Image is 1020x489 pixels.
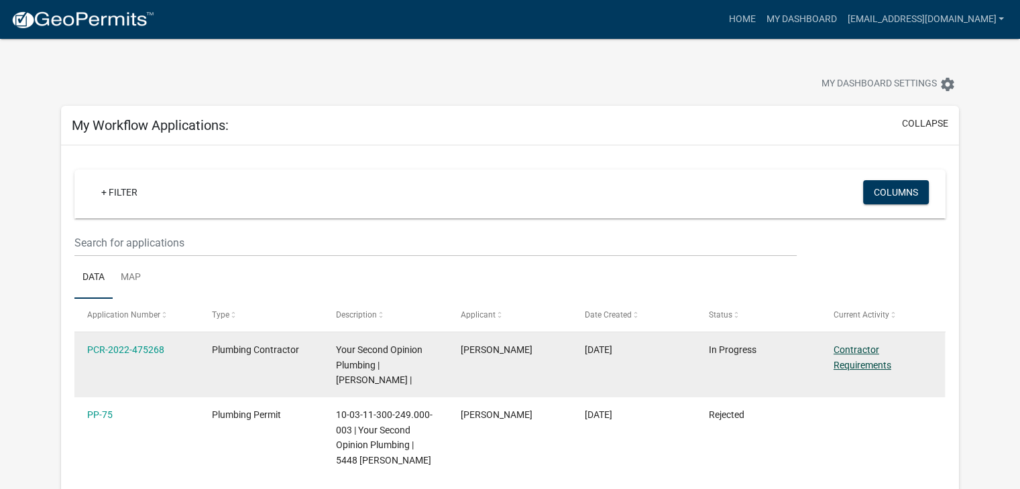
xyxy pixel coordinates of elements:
datatable-header-cell: Current Activity [821,299,945,331]
datatable-header-cell: Type [199,299,323,331]
span: Date Created [585,310,632,320]
span: Description [336,310,377,320]
a: PP-75 [87,409,113,420]
span: Status [709,310,732,320]
span: My Dashboard Settings [821,76,937,92]
a: PCR-2022-475268 [87,344,164,355]
a: + Filter [91,180,148,204]
a: Contractor Requirements [834,344,891,370]
a: Home [723,7,760,32]
a: My Dashboard [760,7,842,32]
span: 10-03-11-300-249.000-003 | Your Second Opinion Plumbing | 5448 HAWTHORN GLEN [336,409,433,466]
span: Current Activity [834,310,889,320]
datatable-header-cell: Status [696,299,820,331]
span: Type [212,310,229,320]
button: My Dashboard Settingssettings [811,71,966,97]
datatable-header-cell: Date Created [572,299,696,331]
span: In Progress [709,344,756,355]
span: 09/08/2025 [585,344,612,355]
datatable-header-cell: Description [323,299,447,331]
datatable-header-cell: Application Number [74,299,199,331]
i: settings [940,76,956,92]
span: Application Number [87,310,160,320]
span: Your Second Opinion Plumbing | Jerry Newkirk | [336,344,422,386]
span: Applicant [461,310,496,320]
a: [EMAIL_ADDRESS][DOMAIN_NAME] [842,7,1009,32]
span: Plumbing Contractor [212,344,299,355]
span: Plumbing Permit [212,409,281,420]
span: 04/09/2025 [585,409,612,420]
span: Rejected [709,409,744,420]
a: Data [74,257,113,299]
button: Columns [863,180,929,204]
a: Map [113,257,149,299]
input: Search for applications [74,229,797,257]
span: Jerry Newkirk [461,409,532,420]
datatable-header-cell: Applicant [447,299,571,331]
span: Jerry Newkirk [461,344,532,355]
button: collapse [902,117,948,131]
h5: My Workflow Applications: [72,117,229,133]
